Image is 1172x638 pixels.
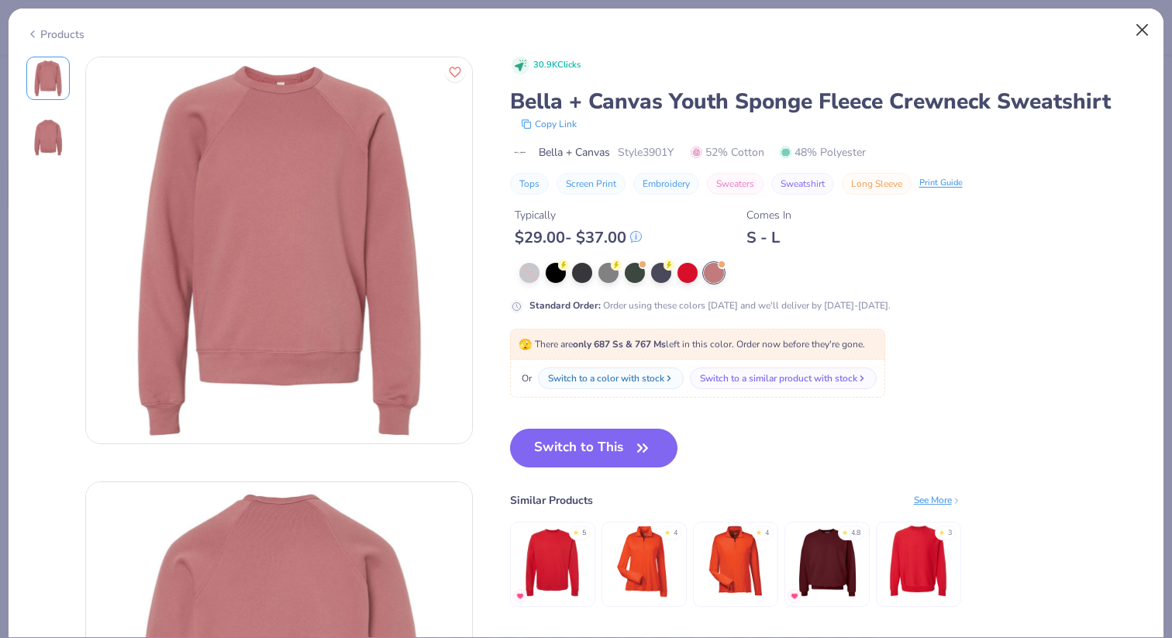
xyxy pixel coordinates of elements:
div: S - L [746,228,791,247]
img: Independent Trading Co. Midweight Sweatshirt [515,524,589,598]
button: Switch to a similar product with stock [690,367,877,389]
button: Sweatshirt [771,173,834,195]
img: Front [86,57,472,443]
button: Like [445,62,465,82]
div: Switch to a color with stock [548,371,664,385]
div: See More [914,493,961,507]
button: Tops [510,173,549,195]
div: Similar Products [510,492,593,509]
span: 48% Polyester [780,144,866,160]
img: MostFav.gif [515,591,525,601]
span: 52% Cotton [691,144,764,160]
div: Typically [515,207,642,223]
div: Comes In [746,207,791,223]
div: 4 [765,528,769,539]
button: Screen Print [557,173,626,195]
div: ★ [842,528,848,534]
div: 4 [674,528,677,539]
div: Switch to a similar product with stock [700,371,857,385]
span: Or [519,371,532,385]
span: There are left in this color. Order now before they're gone. [519,338,865,350]
button: Close [1128,16,1157,45]
strong: only 687 Ss & 767 Ms [573,338,666,350]
div: Products [26,26,84,43]
img: Independent Trading Co. Legend - Premium Heavyweight Cross-Grain Sweatshirt [881,524,955,598]
button: Embroidery [633,173,699,195]
img: Hanes Adult 9.7 Oz. Ultimate Cotton 90/10 Fleece Crew [790,524,863,598]
div: Bella + Canvas Youth Sponge Fleece Crewneck Sweatshirt [510,87,1146,116]
img: brand logo [510,147,531,159]
div: 3 [948,528,952,539]
div: 5 [582,528,586,539]
div: ★ [573,528,579,534]
button: Switch to a color with stock [538,367,684,389]
div: Print Guide [919,177,963,190]
div: ★ [664,528,670,534]
span: Bella + Canvas [539,144,610,160]
div: Order using these colors [DATE] and we'll deliver by [DATE]-[DATE]. [529,298,891,312]
img: MostFav.gif [790,591,799,601]
img: Front [29,60,67,97]
span: 🫣 [519,337,532,352]
span: Style 3901Y [618,144,674,160]
button: copy to clipboard [516,116,581,132]
img: Back [29,119,67,156]
div: ★ [756,528,762,534]
strong: Standard Order : [529,299,601,312]
button: Switch to This [510,429,678,467]
img: Team 365 Men's Zone Performance Quarter-Zip [698,524,772,598]
button: Sweaters [707,173,764,195]
button: Long Sleeve [842,173,912,195]
span: 30.9K Clicks [533,59,581,72]
img: Team 365 Ladies' Zone Performance Quarter-Zip [607,524,681,598]
div: 4.8 [851,528,860,539]
div: $ 29.00 - $ 37.00 [515,228,642,247]
div: ★ [939,528,945,534]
